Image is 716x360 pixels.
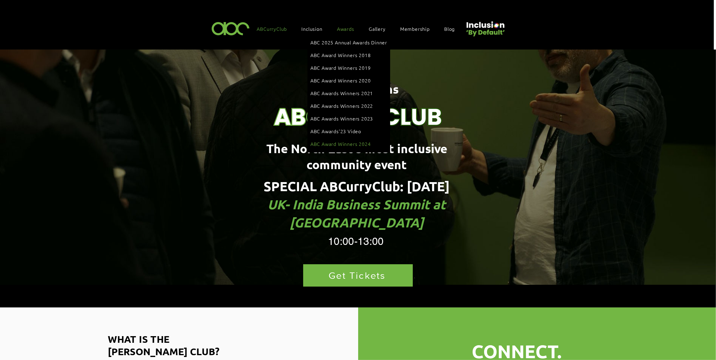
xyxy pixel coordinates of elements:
[441,22,464,35] a: Blog
[310,49,387,61] a: ABC Award Winners 2018
[310,87,387,99] a: ABC Awards Winners 2021
[310,75,387,86] a: ABC Award Winners 2020
[444,25,455,32] span: Blog
[254,22,464,35] nav: Site
[397,22,439,35] a: Membership
[310,113,387,124] a: ABC Awards Winners 2023
[329,270,386,281] span: Get Tickets
[310,37,387,48] a: ABC 2025 Annual Awards Dinner
[310,140,371,147] span: ABC Award Winners 2024
[268,66,449,133] img: Curry Club Brand (4).png
[310,62,387,73] a: ABC Award Winners 2019
[303,264,413,287] a: Get Tickets
[210,19,252,37] img: ABC-Logo-Blank-Background-01-01-2.png
[334,22,363,35] div: Awards
[257,25,287,32] span: ABCurryClub
[310,52,371,58] span: ABC Award Winners 2018
[366,22,395,35] a: Gallery
[400,25,430,32] span: Membership
[307,34,390,153] div: Awards
[310,100,387,111] a: ABC Awards Winners 2022
[254,22,296,35] a: ABCurryClub
[224,177,490,232] h1: :
[407,178,450,194] span: [DATE]
[299,22,332,35] div: Inclusion
[369,25,386,32] span: Gallery
[302,25,323,32] span: Inclusion
[266,140,447,172] span: The North East's most inclusive community event
[310,115,373,122] span: ABC Awards Winners 2023
[264,178,404,194] span: SPECIAL ABCurryClub:
[310,125,387,137] a: ABC Awards'23 Video
[310,90,373,96] span: ABC Awards Winners 2021
[310,102,373,109] span: ABC Awards Winners 2022
[310,39,387,46] span: ABC 2025 Annual Awards Dinner
[310,128,361,134] span: ABC Awards'23 Video
[328,235,384,247] span: 10:00-13:00
[337,25,354,32] span: Awards
[310,64,371,71] span: ABC Award Winners 2019
[108,333,220,358] span: WHAT IS THE [PERSON_NAME] CLUB?
[268,196,446,231] span: UK- India Business Summit at [GEOGRAPHIC_DATA]
[464,16,506,37] img: Untitled design (22).png
[310,138,387,149] a: ABC Award Winners 2024
[310,77,371,84] span: ABC Award Winners 2020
